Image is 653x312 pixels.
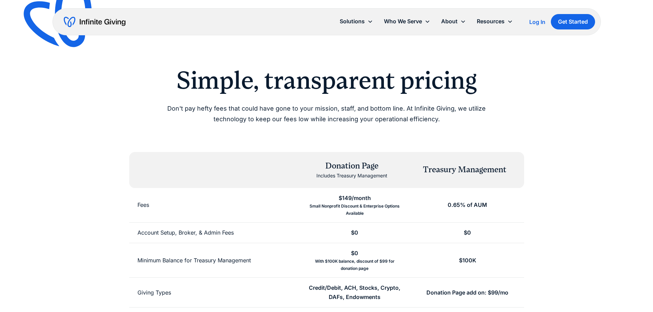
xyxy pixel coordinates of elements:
div: $0 [351,249,358,258]
div: Includes Treasury Management [316,172,387,180]
div: Minimum Balance for Treasury Management [137,256,251,265]
div: With $100K balance, discount of $99 for donation page [306,258,403,272]
div: Treasury Management [423,164,506,176]
div: Small Nonprofit Discount & Enterprise Options Available [306,203,403,217]
div: Resources [471,14,518,29]
div: Solutions [334,14,378,29]
div: Donation Page add on: $99/mo [426,288,508,297]
div: Donation Page [316,160,387,172]
div: 0.65% of AUM [448,200,487,210]
p: Don't pay hefty fees that could have gone to your mission, staff, and bottom line. At Infinite Gi... [151,103,502,124]
div: Solutions [340,17,365,26]
div: Account Setup, Broker, & Admin Fees [137,228,234,237]
div: Fees [137,200,149,210]
div: About [436,14,471,29]
div: Giving Types [137,288,171,297]
div: About [441,17,458,26]
h2: Simple, transparent pricing [151,66,502,95]
div: Who We Serve [378,14,436,29]
div: Resources [477,17,505,26]
div: Who We Serve [384,17,422,26]
a: Log In [529,18,545,26]
div: Credit/Debit, ACH, Stocks, Crypto, DAFs, Endowments [306,283,403,302]
a: home [64,16,125,27]
a: Get Started [551,14,595,29]
div: $0 [464,228,471,237]
div: $100K [459,256,476,265]
div: $0 [351,228,358,237]
div: $149/month [339,194,371,203]
div: Log In [529,19,545,25]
